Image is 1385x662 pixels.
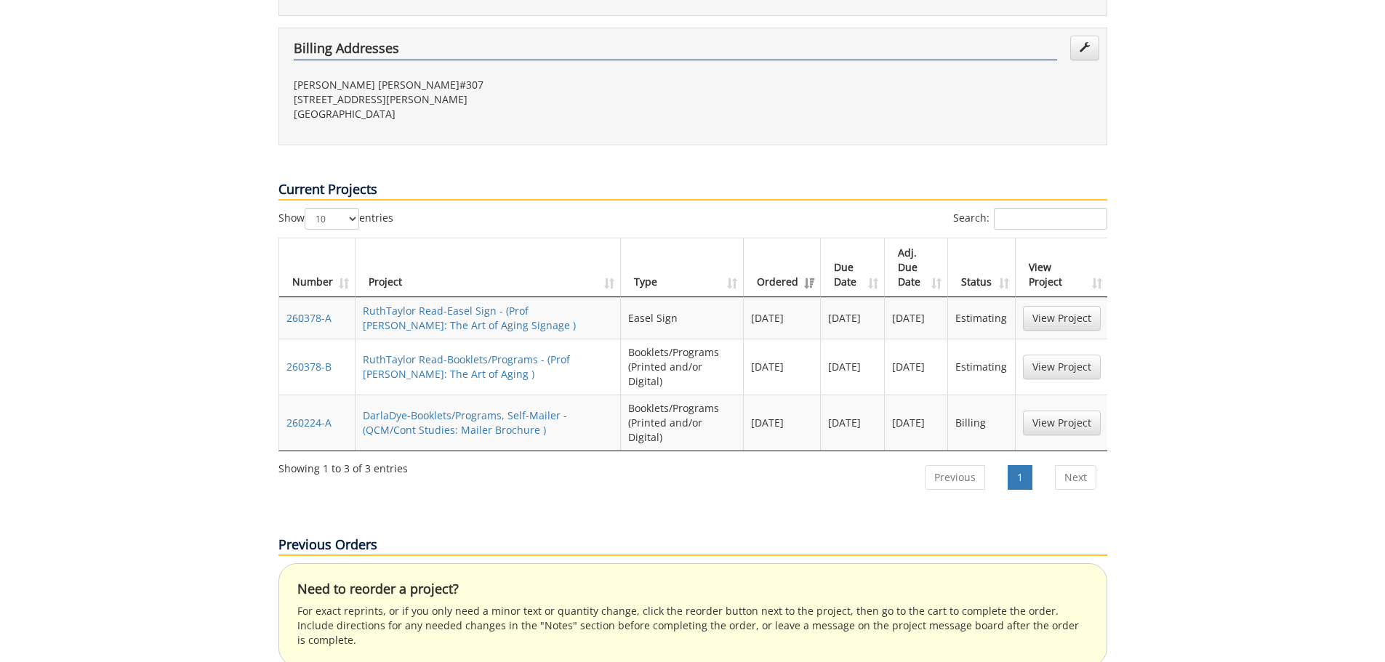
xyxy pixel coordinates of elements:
[278,180,1107,201] p: Current Projects
[1016,238,1108,297] th: View Project: activate to sort column ascending
[744,395,821,451] td: [DATE]
[278,536,1107,556] p: Previous Orders
[278,456,408,476] div: Showing 1 to 3 of 3 entries
[1070,36,1099,60] a: Edit Addresses
[363,304,576,332] a: RuthTaylor Read-Easel Sign - (Prof [PERSON_NAME]: The Art of Aging Signage )
[1023,306,1101,331] a: View Project
[297,604,1088,647] p: For exact reprints, or if you only need a minor text or quantity change, click the reorder button...
[925,465,985,490] a: Previous
[1008,465,1032,490] a: 1
[744,339,821,395] td: [DATE]
[948,238,1015,297] th: Status: activate to sort column ascending
[294,78,682,92] p: [PERSON_NAME] [PERSON_NAME]#307
[356,238,622,297] th: Project: activate to sort column ascending
[885,297,949,339] td: [DATE]
[286,311,332,325] a: 260378-A
[294,107,682,121] p: [GEOGRAPHIC_DATA]
[363,408,567,437] a: DarlaDye-Booklets/Programs, Self-Mailer - (QCM/Cont Studies: Mailer Brochure )
[1055,465,1096,490] a: Next
[821,297,885,339] td: [DATE]
[821,339,885,395] td: [DATE]
[948,395,1015,451] td: Billing
[1023,411,1101,435] a: View Project
[744,297,821,339] td: [DATE]
[305,208,359,230] select: Showentries
[363,352,570,381] a: RuthTaylor Read-Booklets/Programs - (Prof [PERSON_NAME]: The Art of Aging )
[994,208,1107,230] input: Search:
[821,395,885,451] td: [DATE]
[621,238,744,297] th: Type: activate to sort column ascending
[885,395,949,451] td: [DATE]
[885,339,949,395] td: [DATE]
[744,238,821,297] th: Ordered: activate to sort column ascending
[297,582,1088,597] h4: Need to reorder a project?
[948,297,1015,339] td: Estimating
[286,360,332,374] a: 260378-B
[294,92,682,107] p: [STREET_ADDRESS][PERSON_NAME]
[948,339,1015,395] td: Estimating
[621,297,744,339] td: Easel Sign
[279,238,356,297] th: Number: activate to sort column ascending
[953,208,1107,230] label: Search:
[621,395,744,451] td: Booklets/Programs (Printed and/or Digital)
[286,416,332,429] a: 260224-A
[821,238,885,297] th: Due Date: activate to sort column ascending
[885,238,949,297] th: Adj. Due Date: activate to sort column ascending
[278,208,393,230] label: Show entries
[1023,355,1101,379] a: View Project
[294,41,1057,60] h4: Billing Addresses
[621,339,744,395] td: Booklets/Programs (Printed and/or Digital)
